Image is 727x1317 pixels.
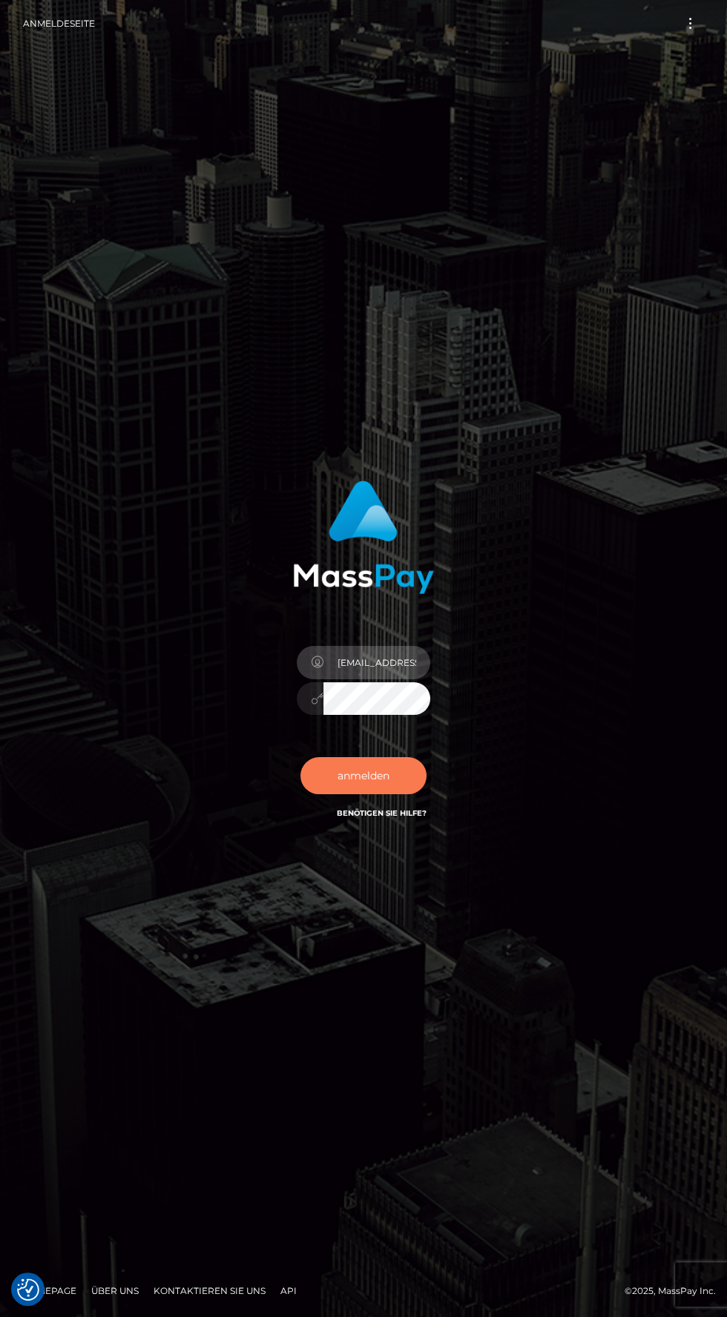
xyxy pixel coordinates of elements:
[85,1279,145,1302] a: Über uns
[300,757,427,794] button: anmelden
[280,1285,297,1296] font: API
[632,1285,716,1296] font: 2025, MassPay Inc.
[16,1279,82,1302] a: Homepage
[338,769,389,782] font: anmelden
[337,808,427,818] a: Benötigen Sie Hilfe?
[274,1279,303,1302] a: API
[677,13,704,33] button: Toggle navigation
[91,1285,139,1296] font: Über uns
[148,1279,272,1302] a: Kontaktieren Sie uns
[293,481,434,594] img: MassPay-Anmeldung
[23,18,95,29] font: Anmeldeseite
[17,1278,39,1301] button: Einwilligungspräferenzen
[22,1285,76,1296] font: Homepage
[17,1278,39,1301] img: Zustimmungsschaltfläche erneut aufrufen
[625,1285,632,1296] font: ©
[323,646,430,679] input: Benutzername...
[23,7,95,39] a: Anmeldeseite
[154,1285,266,1296] font: Kontaktieren Sie uns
